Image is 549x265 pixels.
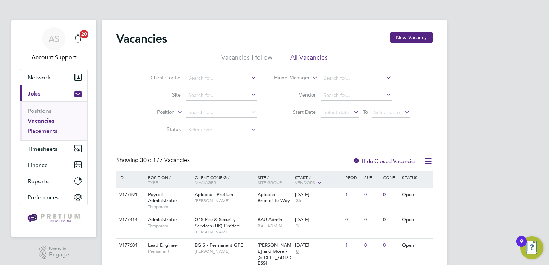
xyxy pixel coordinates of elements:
div: 9 [520,241,523,251]
div: Open [400,188,432,201]
span: Manager [195,180,216,185]
span: [PERSON_NAME] [195,198,254,204]
button: Jobs [20,85,87,101]
label: Hiring Manager [268,74,310,82]
div: V177604 [117,239,143,252]
img: pretium-logo-retina.png [26,213,82,224]
span: Site Group [258,180,282,185]
span: Administrator [148,217,177,223]
a: Powered byEngage [39,246,69,259]
span: Payroll Administrator [148,191,177,204]
span: 3 [295,223,300,229]
label: Vendor [274,92,316,98]
span: Powered by [49,246,69,252]
div: [DATE] [295,242,342,248]
span: Reports [28,178,49,185]
span: Jobs [28,90,40,97]
span: Temporary [148,204,191,210]
div: Reqd [343,171,362,183]
button: Finance [20,157,87,173]
nav: Main navigation [11,20,96,237]
span: BAU Admin [258,217,282,223]
span: Temporary [148,223,191,229]
div: 0 [363,213,381,227]
div: Position / [143,171,193,189]
div: Site / [256,171,294,189]
div: 1 [343,239,362,252]
label: Start Date [274,109,316,115]
input: Search for... [186,73,257,83]
span: 36 [295,198,302,204]
div: Conf [381,171,400,183]
a: Placements [28,127,57,134]
label: Hide Closed Vacancies [353,158,417,164]
label: Position [133,109,175,116]
span: 177 Vacancies [140,157,190,164]
li: Vacancies I follow [221,53,272,66]
div: [DATE] [295,217,342,223]
div: Start / [293,171,343,189]
button: Preferences [20,189,87,205]
div: Open [400,239,432,252]
span: G4S Fire & Security Services (UK) Limited [195,217,240,229]
span: Engage [49,252,69,258]
a: Vacancies [28,117,54,124]
div: Sub [363,171,381,183]
div: 0 [363,188,381,201]
span: To [361,107,370,117]
span: Type [148,180,158,185]
div: 0 [343,213,362,227]
span: Network [28,74,50,81]
span: BAU ADMIN [258,223,292,229]
button: Network [20,69,87,85]
span: [PERSON_NAME] [195,248,254,254]
span: Apleona - Pretium [195,191,233,197]
span: Vendors [295,180,315,185]
button: New Vacancy [390,32,433,43]
span: 8 [295,248,300,255]
div: 0 [381,188,400,201]
span: Select date [323,109,349,116]
span: 30 of [140,157,153,164]
span: 20 [80,30,88,38]
span: BGIS - Permanent GPE [195,242,243,248]
span: Apleona - Bruntcliffe Way [258,191,290,204]
span: AS [49,34,59,43]
a: Go to home page [20,213,88,224]
div: Open [400,213,432,227]
div: Status [400,171,432,183]
label: Site [139,92,181,98]
div: Showing [116,157,191,164]
span: Timesheets [28,145,57,152]
input: Search for... [321,90,392,101]
span: Finance [28,162,48,168]
label: Client Config [139,74,181,81]
div: V177414 [117,213,143,227]
span: Preferences [28,194,59,201]
div: Jobs [20,101,87,140]
span: Select date [374,109,400,116]
input: Select one [186,125,257,135]
div: 0 [381,239,400,252]
input: Search for... [186,90,257,101]
div: 0 [381,213,400,227]
a: Positions [28,107,51,114]
div: Client Config / [193,171,256,189]
a: ASAccount Support [20,27,88,62]
div: [DATE] [295,192,342,198]
a: 20 [71,27,85,50]
label: Status [139,126,181,132]
li: All Vacancies [290,53,328,66]
span: Lead Engineer [148,242,179,248]
input: Search for... [321,73,392,83]
span: Account Support [20,53,88,62]
div: 1 [343,188,362,201]
div: ID [117,171,143,183]
button: Timesheets [20,141,87,157]
span: [PERSON_NAME] [195,229,254,235]
span: Permanent [148,248,191,254]
button: Reports [20,173,87,189]
h2: Vacancies [116,32,167,46]
div: V177691 [117,188,143,201]
input: Search for... [186,108,257,118]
